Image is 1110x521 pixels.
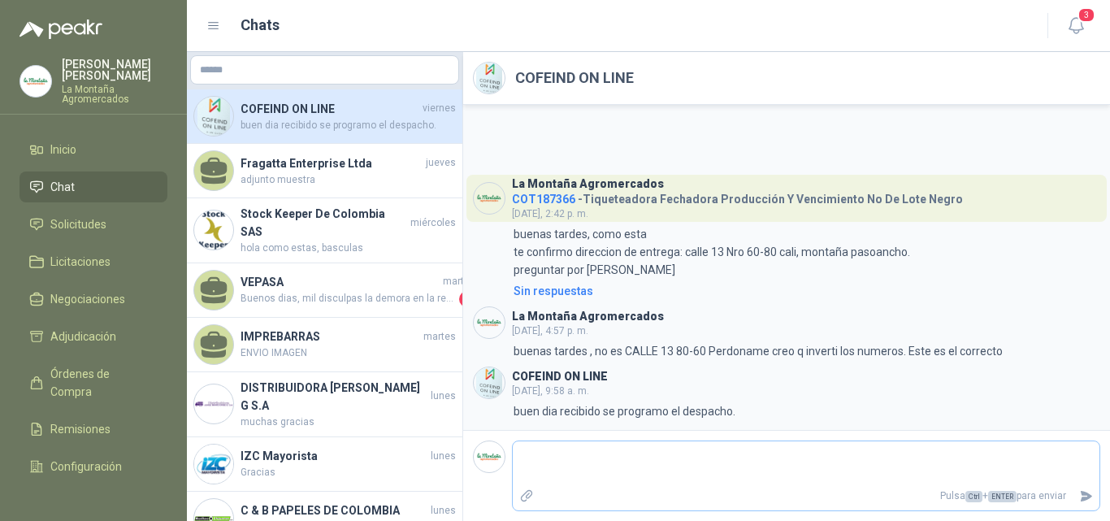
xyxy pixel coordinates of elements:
[241,14,280,37] h1: Chats
[62,85,167,104] p: La Montaña Agromercados
[474,183,505,214] img: Company Logo
[241,172,456,188] span: adjunto muestra
[194,445,233,484] img: Company Logo
[512,372,608,381] h3: COFEIND ON LINE
[988,491,1017,502] span: ENTER
[187,89,462,144] a: Company LogoCOFEIND ON LINEviernesbuen dia recibido se programo el despacho.
[1061,11,1090,41] button: 3
[512,312,664,321] h3: La Montaña Agromercados
[1077,7,1095,23] span: 3
[187,263,462,318] a: VEPASAmartesBuenos dias, mil disculpas la demora en la respuesta. Nosotros estamos ubicados en [G...
[241,205,407,241] h4: Stock Keeper De Colombia SAS
[474,367,505,398] img: Company Logo
[241,345,456,361] span: ENVIO IMAGEN
[426,155,456,171] span: jueves
[512,385,589,397] span: [DATE], 9:58 a. m.
[241,273,440,291] h4: VEPASA
[62,59,167,81] p: [PERSON_NAME] [PERSON_NAME]
[474,441,505,472] img: Company Logo
[241,328,420,345] h4: IMPREBARRAS
[512,180,664,189] h3: La Montaña Agromercados
[423,101,456,116] span: viernes
[510,282,1100,300] a: Sin respuestas
[20,171,167,202] a: Chat
[194,211,233,250] img: Company Logo
[241,100,419,118] h4: COFEIND ON LINE
[241,465,456,480] span: Gracias
[20,358,167,407] a: Órdenes de Compra
[512,189,963,204] h4: - Tiqueteadora Fechadora Producción Y Vencimiento No De Lote Negro
[50,420,111,438] span: Remisiones
[187,198,462,263] a: Company LogoStock Keeper De Colombia SASmiércoleshola como estas, basculas
[194,97,233,136] img: Company Logo
[965,491,982,502] span: Ctrl
[514,225,910,279] p: buenas tardes, como esta te confirmo direccion de entrega: calle 13 Nro 60-80 cali, montaña pasoa...
[241,241,456,256] span: hola como estas, basculas
[241,154,423,172] h4: Fragatta Enterprise Ltda
[431,503,456,519] span: lunes
[20,20,102,39] img: Logo peakr
[512,325,588,336] span: [DATE], 4:57 p. m.
[241,501,427,519] h4: C & B PAPELES DE COLOMBIA
[20,66,51,97] img: Company Logo
[1073,482,1099,510] button: Enviar
[459,291,475,307] span: 1
[194,384,233,423] img: Company Logo
[241,379,427,415] h4: DISTRIBUIDORA [PERSON_NAME] G S.A
[50,178,75,196] span: Chat
[20,284,167,315] a: Negociaciones
[50,215,106,233] span: Solicitudes
[20,451,167,482] a: Configuración
[474,307,505,338] img: Company Logo
[187,372,462,437] a: Company LogoDISTRIBUIDORA [PERSON_NAME] G S.Alunesmuchas gracias
[514,342,1003,360] p: buenas tardes , no es CALLE 13 80-60 Perdoname creo q inverti los numeros. Este es el correcto
[514,282,593,300] div: Sin respuestas
[512,208,588,219] span: [DATE], 2:42 p. m.
[514,402,735,420] p: buen dia recibido se programo el despacho.
[241,291,456,307] span: Buenos dias, mil disculpas la demora en la respuesta. Nosotros estamos ubicados en [GEOGRAPHIC_DA...
[20,246,167,277] a: Licitaciones
[50,365,152,401] span: Órdenes de Compra
[50,141,76,158] span: Inicio
[187,144,462,198] a: Fragatta Enterprise Ltdajuevesadjunto muestra
[512,193,575,206] span: COT187366
[513,482,540,510] label: Adjuntar archivos
[20,134,167,165] a: Inicio
[50,290,125,308] span: Negociaciones
[20,414,167,445] a: Remisiones
[431,389,456,404] span: lunes
[187,437,462,492] a: Company LogoIZC MayoristalunesGracias
[241,447,427,465] h4: IZC Mayorista
[540,482,1073,510] p: Pulsa + para enviar
[50,328,116,345] span: Adjudicación
[474,63,505,93] img: Company Logo
[20,209,167,240] a: Solicitudes
[20,321,167,352] a: Adjudicación
[410,215,456,231] span: miércoles
[515,67,634,89] h2: COFEIND ON LINE
[241,118,456,133] span: buen dia recibido se programo el despacho.
[50,458,122,475] span: Configuración
[431,449,456,464] span: lunes
[443,274,475,289] span: martes
[423,329,456,345] span: martes
[241,415,456,430] span: muchas gracias
[50,253,111,271] span: Licitaciones
[187,318,462,372] a: IMPREBARRASmartesENVIO IMAGEN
